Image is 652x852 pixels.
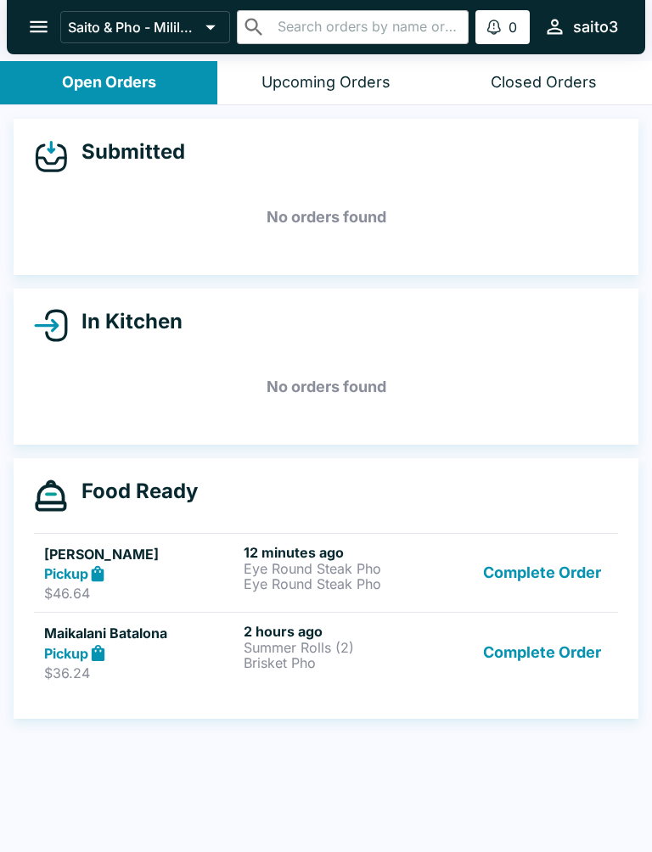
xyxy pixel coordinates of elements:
[34,533,618,613] a: [PERSON_NAME]Pickup$46.6412 minutes agoEye Round Steak PhoEye Round Steak PhoComplete Order
[62,73,156,92] div: Open Orders
[60,11,230,43] button: Saito & Pho - Mililani
[68,479,198,504] h4: Food Ready
[68,19,199,36] p: Saito & Pho - Mililani
[68,139,185,165] h4: Submitted
[273,15,461,39] input: Search orders by name or phone number
[44,544,237,564] h5: [PERSON_NAME]
[34,612,618,692] a: Maikalani BatalonaPickup$36.242 hours agoSummer Rolls (2)Brisket PhoComplete Order
[44,664,237,681] p: $36.24
[537,8,625,45] button: saito3
[573,17,618,37] div: saito3
[244,640,436,655] p: Summer Rolls (2)
[244,655,436,670] p: Brisket Pho
[244,576,436,591] p: Eye Round Steak Pho
[17,5,60,48] button: open drawer
[44,623,237,643] h5: Maikalani Batalona
[34,356,618,418] h5: No orders found
[44,565,88,582] strong: Pickup
[261,73,391,92] div: Upcoming Orders
[68,309,183,334] h4: In Kitchen
[244,561,436,576] p: Eye Round Steak Pho
[44,585,237,602] p: $46.64
[244,623,436,640] h6: 2 hours ago
[491,73,597,92] div: Closed Orders
[34,187,618,248] h5: No orders found
[509,19,517,36] p: 0
[476,544,608,603] button: Complete Order
[44,645,88,662] strong: Pickup
[476,623,608,681] button: Complete Order
[244,544,436,561] h6: 12 minutes ago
